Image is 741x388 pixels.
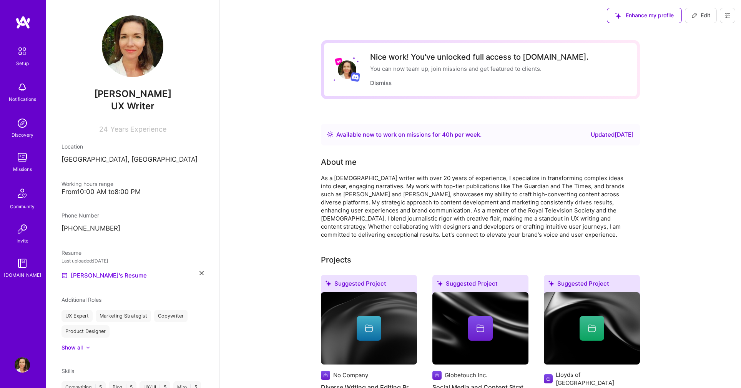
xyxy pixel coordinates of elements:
div: Setup [16,59,29,67]
i: icon SuggestedTeams [437,281,443,286]
img: User Avatar [338,60,356,79]
span: 24 [99,125,108,133]
img: User Avatar [102,15,163,77]
p: [PHONE_NUMBER] [61,224,204,233]
div: Copywriter [154,310,188,322]
div: Show all [61,344,83,351]
img: teamwork [15,150,30,165]
a: [PERSON_NAME]'s Resume [61,271,147,280]
div: Last uploaded: [DATE] [61,257,204,265]
img: cover [432,292,528,365]
div: Updated [DATE] [591,130,634,139]
div: Marketing Strategist [96,310,151,322]
div: From 10:00 AM to 8:00 PM [61,188,204,196]
img: discovery [15,115,30,131]
img: Invite [15,221,30,237]
button: Edit [685,8,717,23]
div: Community [10,202,35,211]
span: Years Experience [110,125,166,133]
div: About me [321,156,357,168]
i: icon SuggestedTeams [548,281,554,286]
div: Discovery [12,131,33,139]
div: [DOMAIN_NAME] [4,271,41,279]
img: Lyft logo [335,57,343,65]
a: User Avatar [13,357,32,373]
div: Projects [321,254,351,266]
div: Location [61,142,204,151]
img: Discord logo [351,72,360,82]
img: cover [544,292,640,365]
span: [PERSON_NAME] [61,88,204,100]
span: Resume [61,249,81,256]
img: Availability [327,131,333,137]
span: UX Writer [111,100,155,112]
button: Dismiss [370,79,392,87]
img: User Avatar [15,357,30,373]
img: setup [14,43,30,59]
img: logo [15,15,31,29]
span: Additional Roles [61,296,101,303]
img: bell [15,80,30,95]
p: [GEOGRAPHIC_DATA], [GEOGRAPHIC_DATA] [61,155,204,164]
span: 40 [442,131,450,138]
div: Suggested Project [544,275,640,295]
div: Lloyds of [GEOGRAPHIC_DATA] [556,371,640,387]
span: Working hours range [61,181,113,187]
span: Phone Number [61,212,99,219]
img: Company logo [432,371,442,380]
div: Invite [17,237,28,245]
div: No Company [333,371,368,379]
img: Resume [61,273,68,279]
img: guide book [15,256,30,271]
div: Product Designer [61,325,110,338]
i: icon SuggestedTeams [326,281,331,286]
div: You can now team up, join missions and get featured to clients. [370,65,589,73]
div: Nice work! You've unlocked full access to [DOMAIN_NAME]. [370,52,589,62]
img: Company logo [544,374,553,383]
div: Suggested Project [321,275,417,295]
div: Notifications [9,95,36,103]
i: icon Close [199,271,204,275]
div: Available now to work on missions for h per week . [336,130,482,139]
div: Suggested Project [432,275,528,295]
span: Edit [691,12,710,19]
img: Company logo [321,371,330,380]
span: Skills [61,368,74,374]
div: Globetouch Inc. [445,371,487,379]
div: As a [DEMOGRAPHIC_DATA] writer with over 20 years of experience, I specialize in transforming com... [321,174,628,239]
div: UX Expert [61,310,93,322]
img: cover [321,292,417,365]
div: Missions [13,165,32,173]
img: Community [13,184,32,202]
